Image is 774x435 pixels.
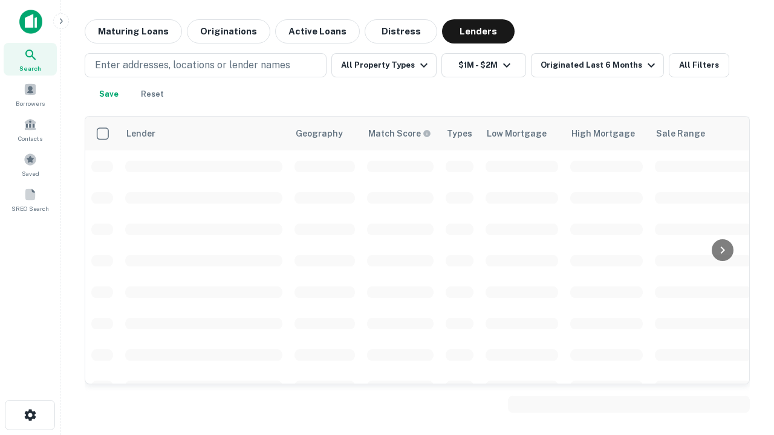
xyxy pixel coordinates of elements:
button: Save your search to get updates of matches that match your search criteria. [89,82,128,106]
div: Sale Range [656,126,705,141]
img: capitalize-icon.png [19,10,42,34]
span: Borrowers [16,98,45,108]
a: Saved [4,148,57,181]
button: Originations [187,19,270,43]
a: Contacts [4,113,57,146]
span: Contacts [18,134,42,143]
th: Capitalize uses an advanced AI algorithm to match your search with the best lender. The match sco... [361,117,440,150]
button: All Filters [669,53,729,77]
div: Types [447,126,472,141]
span: Search [19,63,41,73]
button: Originated Last 6 Months [531,53,664,77]
th: High Mortgage [564,117,649,150]
a: SREO Search [4,183,57,216]
div: Low Mortgage [487,126,547,141]
span: SREO Search [11,204,49,213]
button: $1M - $2M [441,53,526,77]
button: Enter addresses, locations or lender names [85,53,327,77]
span: Saved [22,169,39,178]
div: Geography [296,126,343,141]
div: Capitalize uses an advanced AI algorithm to match your search with the best lender. The match sco... [368,127,431,140]
th: Geography [288,117,361,150]
p: Enter addresses, locations or lender names [95,58,290,72]
th: Types [440,117,480,150]
h6: Match Score [368,127,429,140]
th: Lender [119,117,288,150]
button: Active Loans [275,19,360,43]
div: Lender [126,126,155,141]
a: Search [4,43,57,76]
button: Distress [365,19,437,43]
button: Maturing Loans [85,19,182,43]
th: Low Mortgage [480,117,564,150]
button: Lenders [442,19,515,43]
button: All Property Types [331,53,437,77]
div: Originated Last 6 Months [541,58,659,72]
div: High Mortgage [571,126,635,141]
th: Sale Range [649,117,758,150]
a: Borrowers [4,78,57,111]
iframe: Chat Widget [714,338,774,396]
button: Reset [133,82,172,106]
